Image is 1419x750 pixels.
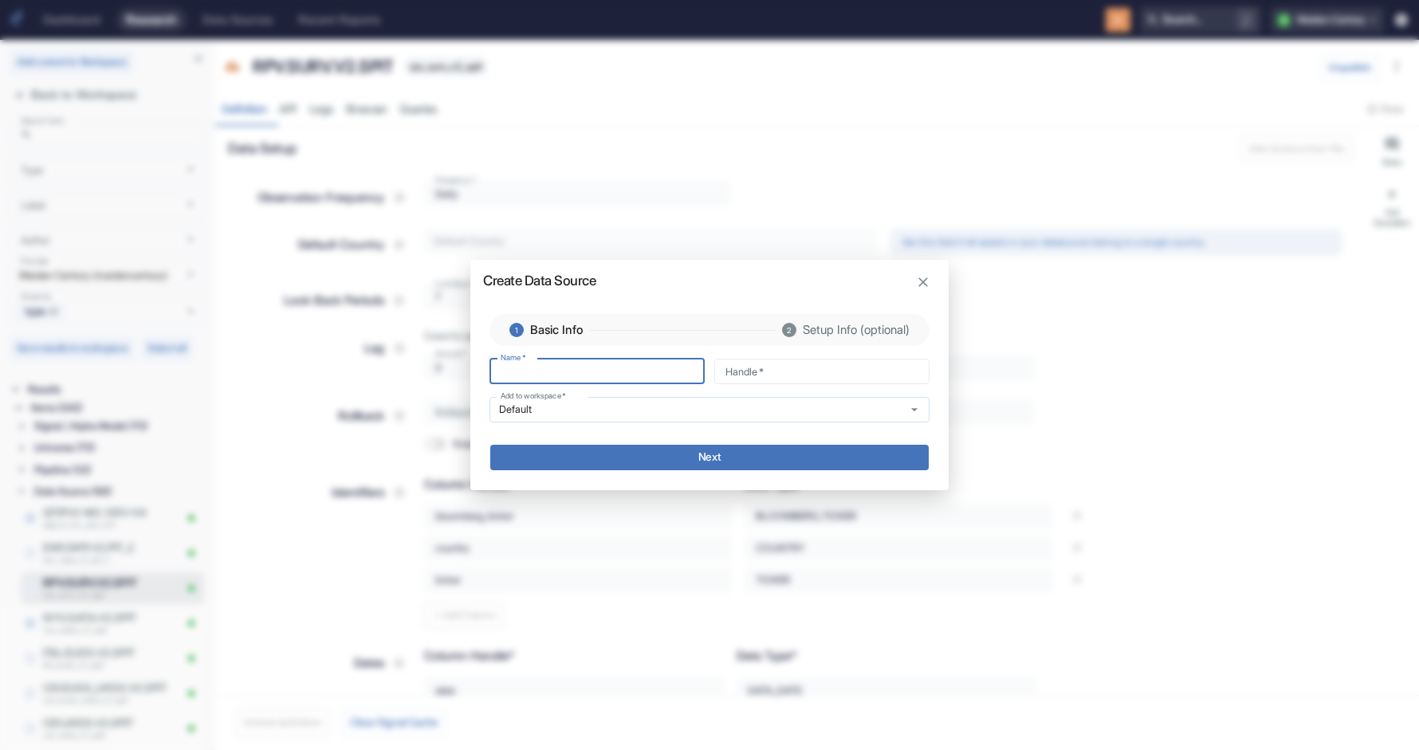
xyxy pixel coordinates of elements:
[490,445,929,470] button: Next
[501,391,566,402] label: Add to workspace
[470,260,949,289] h2: Create Data Source
[515,326,518,335] text: 1
[803,321,910,339] span: Setup Info (optional)
[788,326,792,335] text: 2
[530,321,584,339] span: Basic Info
[905,400,924,419] button: Open
[501,352,526,363] label: Name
